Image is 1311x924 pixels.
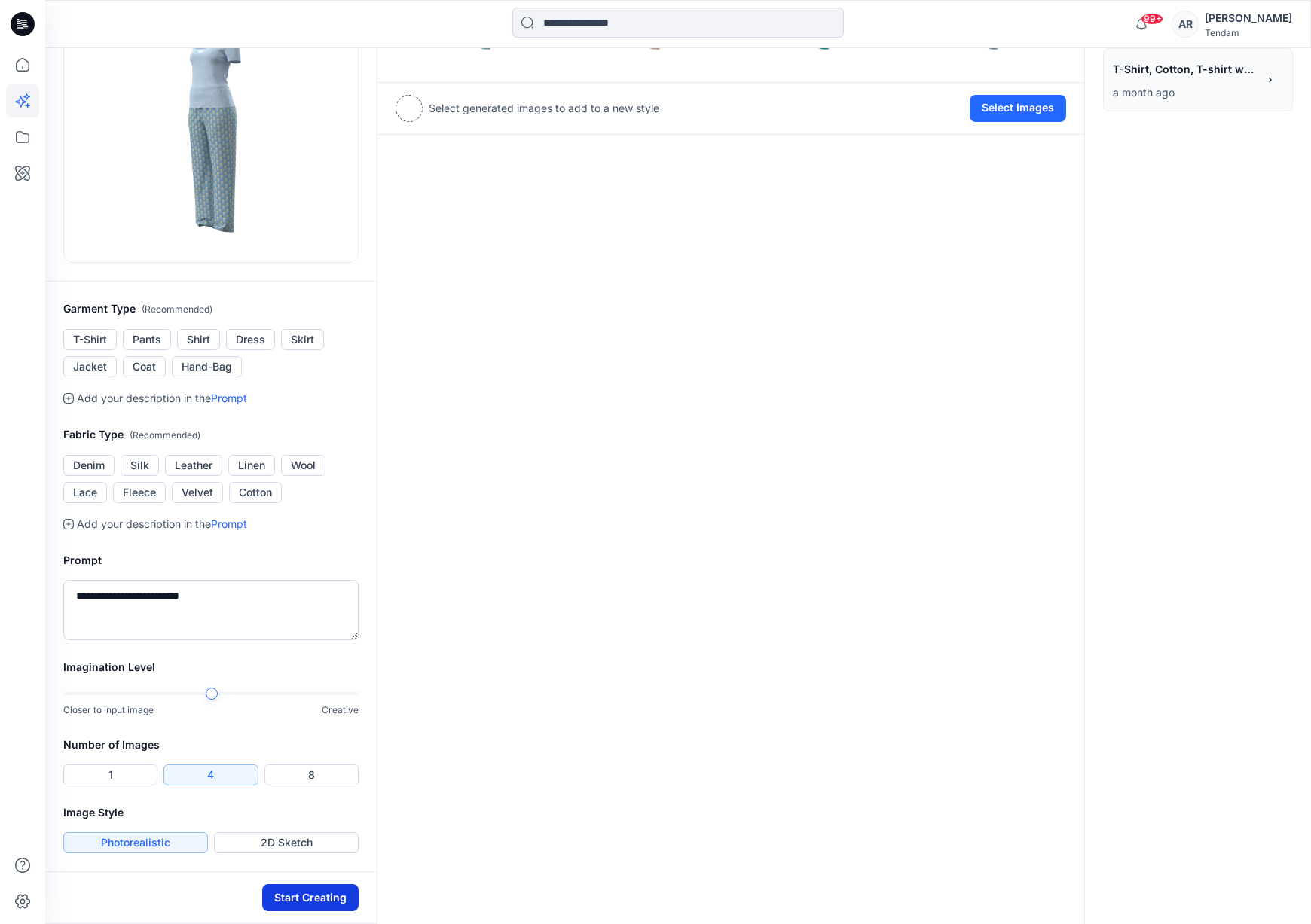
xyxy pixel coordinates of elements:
[163,764,258,785] button: 4
[214,832,359,853] button: 2D Sketch
[322,703,359,718] p: Creative
[121,455,159,476] button: Silk
[228,455,275,476] button: Linen
[63,736,359,754] h2: Number of Images
[229,482,282,503] button: Cotton
[1205,27,1292,38] div: Tendam
[172,356,242,377] button: Hand-Bag
[165,455,222,476] button: Leather
[429,99,659,117] p: Select generated images to add to a new style
[63,455,115,476] button: Denim
[63,804,359,822] h2: Image Style
[281,455,325,476] button: Wool
[77,389,247,407] p: Add your description in the
[1113,84,1258,102] p: August 27, 2025
[63,764,157,785] button: 1
[123,329,171,350] button: Pants
[211,392,247,404] a: Prompt
[262,884,359,911] button: Start Creating
[63,832,208,853] button: Photorealistic
[113,482,166,503] button: Fleece
[63,551,359,569] h2: Prompt
[77,515,247,533] p: Add your description in the
[63,425,359,444] h2: Fabric Type
[264,764,359,785] button: 8
[172,482,223,503] button: Velvet
[281,329,324,350] button: Skirt
[1113,58,1256,80] span: T-Shirt, Cotton, T-shirt with ruffle short sleeves with a tyedye print in blue and green.
[63,329,117,350] button: T-Shirt
[970,95,1066,122] button: Select Images
[123,356,166,377] button: Coat
[63,482,107,503] button: Lace
[63,300,359,319] h2: Garment Type
[63,356,117,377] button: Jacket
[63,658,359,676] h2: Imagination Level
[142,303,212,315] span: ( Recommended )
[63,703,154,718] p: Closer to input image
[1205,9,1292,27] div: [PERSON_NAME]
[1141,13,1163,25] span: 99+
[177,329,220,350] button: Shirt
[130,429,200,441] span: ( Recommended )
[211,517,247,530] a: Prompt
[226,329,275,350] button: Dress
[1172,11,1199,38] div: AR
